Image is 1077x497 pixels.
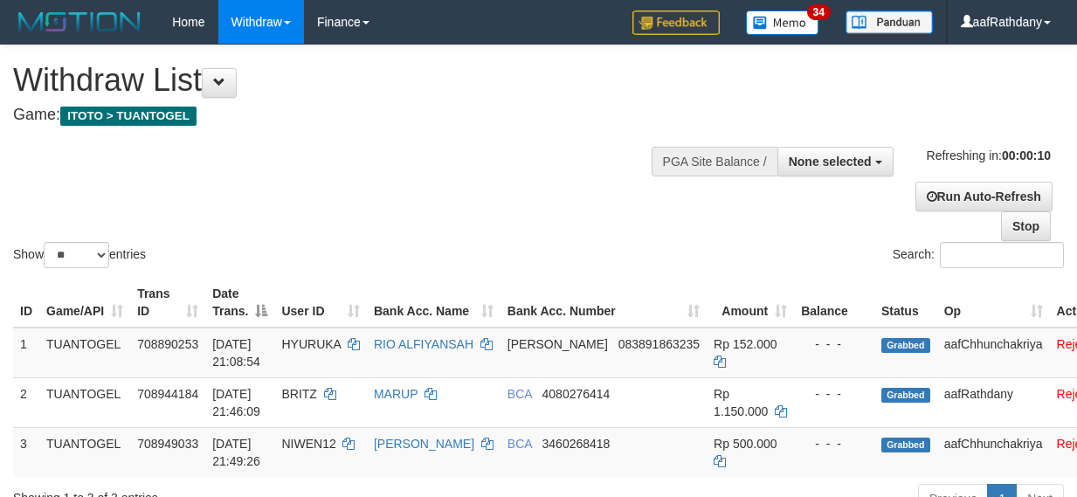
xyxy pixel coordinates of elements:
a: MARUP [374,387,418,401]
th: Amount: activate to sort column ascending [707,278,794,328]
span: [DATE] 21:08:54 [212,337,260,369]
span: BCA [507,437,532,451]
td: 2 [13,377,39,427]
td: 1 [13,328,39,378]
span: 708949033 [137,437,198,451]
th: Date Trans.: activate to sort column descending [205,278,274,328]
span: BRITZ [281,387,316,401]
th: User ID: activate to sort column ascending [274,278,366,328]
span: Copy 4080276414 to clipboard [542,387,611,401]
span: ITOTO > TUANTOGEL [60,107,197,126]
span: 34 [807,4,831,20]
span: HYURUKA [281,337,341,351]
td: aafChhunchakriya [937,328,1050,378]
img: Feedback.jpg [632,10,720,35]
div: - - - [801,335,867,353]
div: - - - [801,435,867,452]
span: [PERSON_NAME] [507,337,608,351]
span: Copy 083891863235 to clipboard [618,337,700,351]
span: 708944184 [137,387,198,401]
a: Stop [1001,211,1051,241]
span: 708890253 [137,337,198,351]
a: Run Auto-Refresh [915,182,1053,211]
span: Grabbed [881,438,930,452]
a: [PERSON_NAME] [374,437,474,451]
th: Game/API: activate to sort column ascending [39,278,130,328]
th: ID [13,278,39,328]
th: Status [874,278,937,328]
td: 3 [13,427,39,477]
td: TUANTOGEL [39,377,130,427]
th: Bank Acc. Number: activate to sort column ascending [501,278,707,328]
span: Rp 1.150.000 [714,387,768,418]
img: Button%20Memo.svg [746,10,819,35]
select: Showentries [44,242,109,268]
td: TUANTOGEL [39,328,130,378]
button: None selected [777,147,894,176]
span: [DATE] 21:46:09 [212,387,260,418]
th: Trans ID: activate to sort column ascending [130,278,205,328]
img: panduan.png [846,10,933,34]
th: Bank Acc. Name: activate to sort column ascending [367,278,501,328]
label: Show entries [13,242,146,268]
span: Rp 152.000 [714,337,777,351]
strong: 00:00:10 [1002,148,1051,162]
a: RIO ALFIYANSAH [374,337,473,351]
span: BCA [507,387,532,401]
div: PGA Site Balance / [652,147,777,176]
th: Balance [794,278,874,328]
td: aafRathdany [937,377,1050,427]
div: - - - [801,385,867,403]
h4: Game: [13,107,701,124]
span: Grabbed [881,338,930,353]
td: TUANTOGEL [39,427,130,477]
img: MOTION_logo.png [13,9,146,35]
span: NIWEN12 [281,437,335,451]
td: aafChhunchakriya [937,427,1050,477]
span: Copy 3460268418 to clipboard [542,437,611,451]
input: Search: [940,242,1064,268]
span: Refreshing in: [927,148,1051,162]
span: Rp 500.000 [714,437,777,451]
label: Search: [893,242,1064,268]
th: Op: activate to sort column ascending [937,278,1050,328]
span: None selected [789,155,872,169]
span: Grabbed [881,388,930,403]
h1: Withdraw List [13,63,701,98]
span: [DATE] 21:49:26 [212,437,260,468]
